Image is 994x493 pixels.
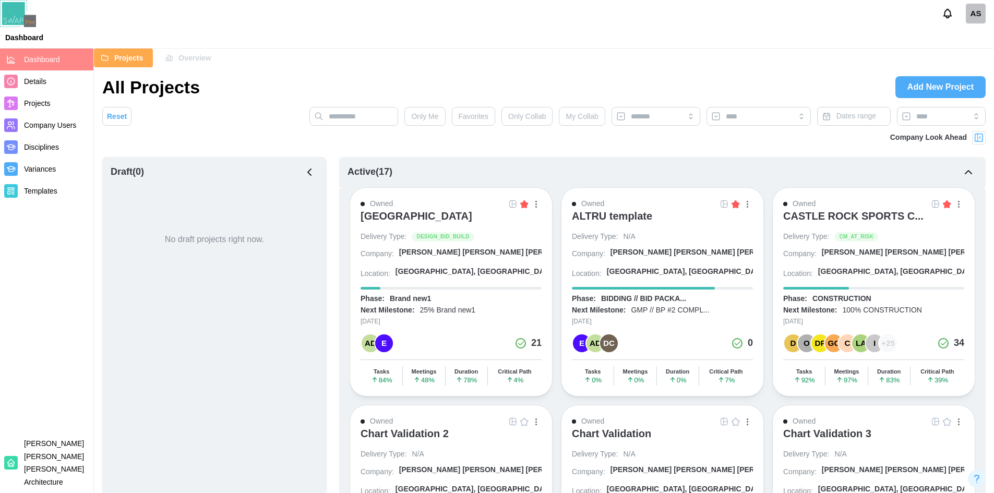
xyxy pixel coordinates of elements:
[399,247,600,258] div: [PERSON_NAME] [PERSON_NAME] [PERSON_NAME] A...
[783,427,871,440] div: Chart Validation 3
[943,200,951,208] img: Filled Star
[839,334,856,352] div: C
[943,417,951,426] img: Empty Star
[581,416,604,427] div: Owned
[793,198,816,210] div: Owned
[572,317,753,327] div: [DATE]
[954,336,964,351] div: 34
[24,165,56,173] span: Variances
[411,107,438,125] span: Only Me
[930,198,941,210] a: Open Project Grid
[572,249,605,259] div: Company:
[572,210,652,222] div: ALTRU template
[94,49,153,67] button: Projects
[930,198,941,210] a: Grid Icon
[362,334,379,352] div: AD
[581,198,604,210] div: Owned
[825,334,843,352] div: GC
[839,233,873,241] span: CM_AT_RISK
[361,317,542,327] div: [DATE]
[375,334,393,352] div: E
[416,233,469,241] span: DESIGN_BID_BUILD
[783,294,807,304] div: Phase:
[717,376,735,383] span: 7 %
[361,249,394,259] div: Company:
[811,334,829,352] div: DP
[718,198,730,210] a: Open Project Grid
[818,267,978,277] div: [GEOGRAPHIC_DATA], [GEOGRAPHIC_DATA]
[158,49,221,67] button: Overview
[507,416,519,427] a: Grid Icon
[822,247,964,261] a: [PERSON_NAME] [PERSON_NAME] [PERSON_NAME] A...
[404,107,445,126] button: Only Me
[784,334,802,352] div: D
[748,336,753,351] div: 0
[371,376,392,383] span: 84 %
[877,368,901,375] div: Duration
[24,99,51,107] span: Projects
[572,467,605,477] div: Company:
[396,267,556,277] div: [GEOGRAPHIC_DATA], [GEOGRAPHIC_DATA]
[361,427,542,449] a: Chart Validation 2
[572,294,596,304] div: Phase:
[890,132,967,143] div: Company Look Ahead
[399,247,542,261] a: [PERSON_NAME] [PERSON_NAME] [PERSON_NAME] A...
[361,467,394,477] div: Company:
[24,439,84,486] span: [PERSON_NAME] [PERSON_NAME] [PERSON_NAME] Architecture
[718,416,730,427] a: Open Project Grid
[866,334,883,352] div: I
[519,416,530,427] button: Empty Star
[600,334,618,352] div: DC
[107,107,127,125] span: Reset
[165,233,264,246] div: No draft projects right now.
[623,232,635,242] div: N/A
[941,198,953,210] button: Filled Star
[24,187,57,195] span: Templates
[783,232,829,242] div: Delivery Type:
[878,376,900,383] span: 83 %
[507,198,519,210] a: Grid Icon
[519,198,530,210] button: Filled Star
[361,210,542,232] a: [GEOGRAPHIC_DATA]
[412,368,437,375] div: Meetings
[907,77,974,98] span: Add New Project
[783,467,817,477] div: Company:
[822,465,964,479] a: [PERSON_NAME] [PERSON_NAME] [PERSON_NAME] A...
[941,416,953,427] button: Empty Star
[361,305,414,316] div: Next Milestone:
[559,107,605,126] button: My Collab
[793,416,816,427] div: Owned
[852,334,870,352] div: LA
[720,417,728,426] img: Grid Icon
[572,427,651,440] div: Chart Validation
[459,107,489,125] span: Favorites
[783,249,817,259] div: Company:
[520,417,529,426] img: Empty Star
[794,376,815,383] span: 92 %
[842,305,921,316] div: 100% CONSTRUCTION
[413,376,435,383] span: 48 %
[348,165,392,179] div: Active ( 17 )
[501,107,553,126] button: Only Collab
[669,376,687,383] span: 0 %
[783,427,964,449] a: Chart Validation 3
[509,200,517,208] img: Grid Icon
[454,368,478,375] div: Duration
[508,107,546,125] span: Only Collab
[927,376,948,383] span: 39 %
[585,368,601,375] div: Tasks
[836,112,876,120] span: Dates range
[399,465,600,475] div: [PERSON_NAME] [PERSON_NAME] [PERSON_NAME] A...
[631,305,709,316] div: GMP // BP #2 COMPL...
[709,368,742,375] div: Critical Path
[966,4,986,23] a: Amanda Spear
[420,305,475,316] div: 25% Brand new1
[623,368,648,375] div: Meetings
[24,143,59,151] span: Disciplines
[930,416,941,427] a: Grid Icon
[390,294,431,304] div: Brand new1
[370,198,393,210] div: Owned
[572,232,618,242] div: Delivery Type:
[836,376,857,383] span: 97 %
[610,247,811,258] div: [PERSON_NAME] [PERSON_NAME] [PERSON_NAME] A...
